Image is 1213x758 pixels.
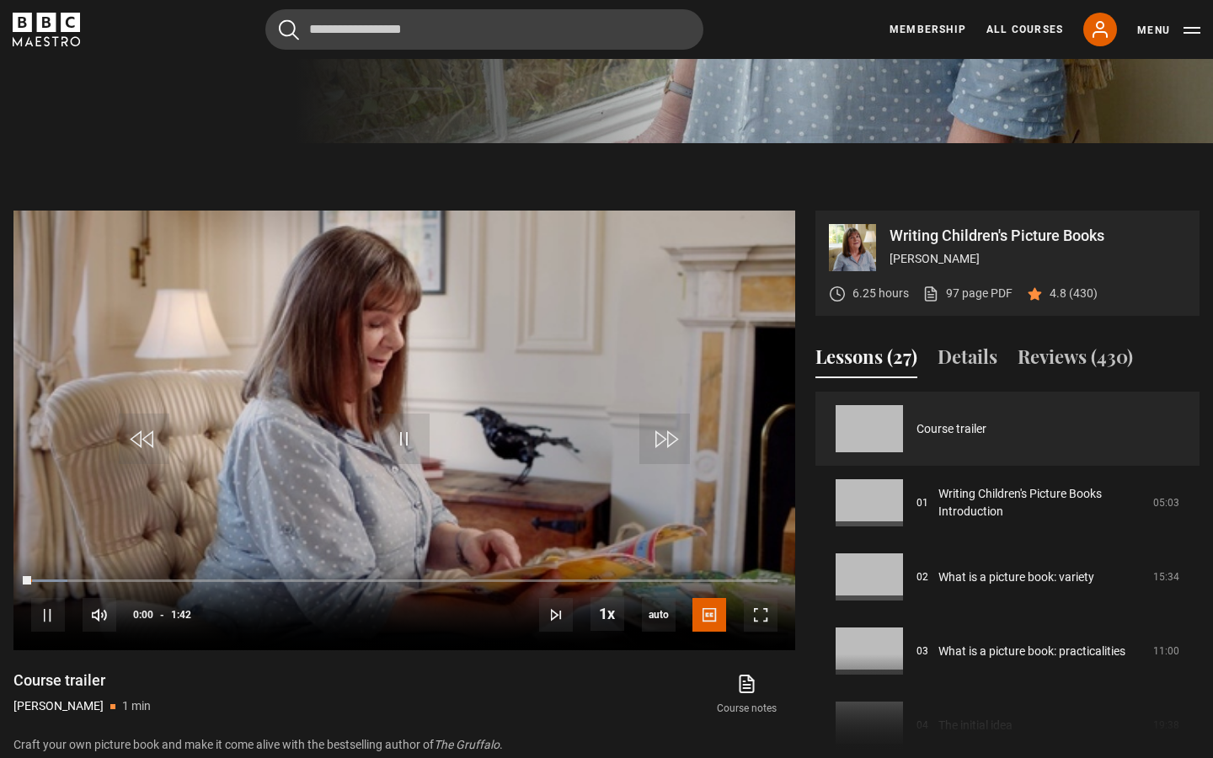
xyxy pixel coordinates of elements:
p: [PERSON_NAME] [13,697,104,715]
video-js: Video Player [13,211,795,650]
span: 0:00 [133,600,153,630]
button: Reviews (430) [1018,343,1133,378]
p: [PERSON_NAME] [890,250,1186,268]
span: auto [642,598,676,632]
button: Fullscreen [744,598,777,632]
a: Writing Children's Picture Books Introduction [938,485,1143,520]
button: Mute [83,598,116,632]
a: Membership [890,22,966,37]
i: The Gruffalo [434,738,500,751]
div: Progress Bar [31,579,777,583]
button: Details [938,343,997,378]
a: What is a picture book: practicalities [938,643,1125,660]
h1: Course trailer [13,670,151,691]
button: Next Lesson [539,598,573,632]
span: - [160,609,164,621]
a: What is a picture book: variety [938,568,1094,586]
svg: BBC Maestro [13,13,80,46]
a: 97 page PDF [922,285,1013,302]
a: All Courses [986,22,1063,37]
button: Pause [31,598,65,632]
p: 1 min [122,697,151,715]
button: Submit the search query [279,19,299,40]
p: 6.25 hours [852,285,909,302]
a: Course trailer [916,420,986,438]
p: Craft your own picture book and make it come alive with the bestselling author of . [13,736,795,754]
p: Writing Children's Picture Books [890,228,1186,243]
p: 4.8 (430) [1050,285,1098,302]
a: Course notes [699,670,795,719]
button: Lessons (27) [815,343,917,378]
input: Search [265,9,703,50]
button: Playback Rate [590,597,624,631]
div: Current quality: 720p [642,598,676,632]
span: 1:42 [171,600,191,630]
button: Captions [692,598,726,632]
button: Toggle navigation [1137,22,1200,39]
